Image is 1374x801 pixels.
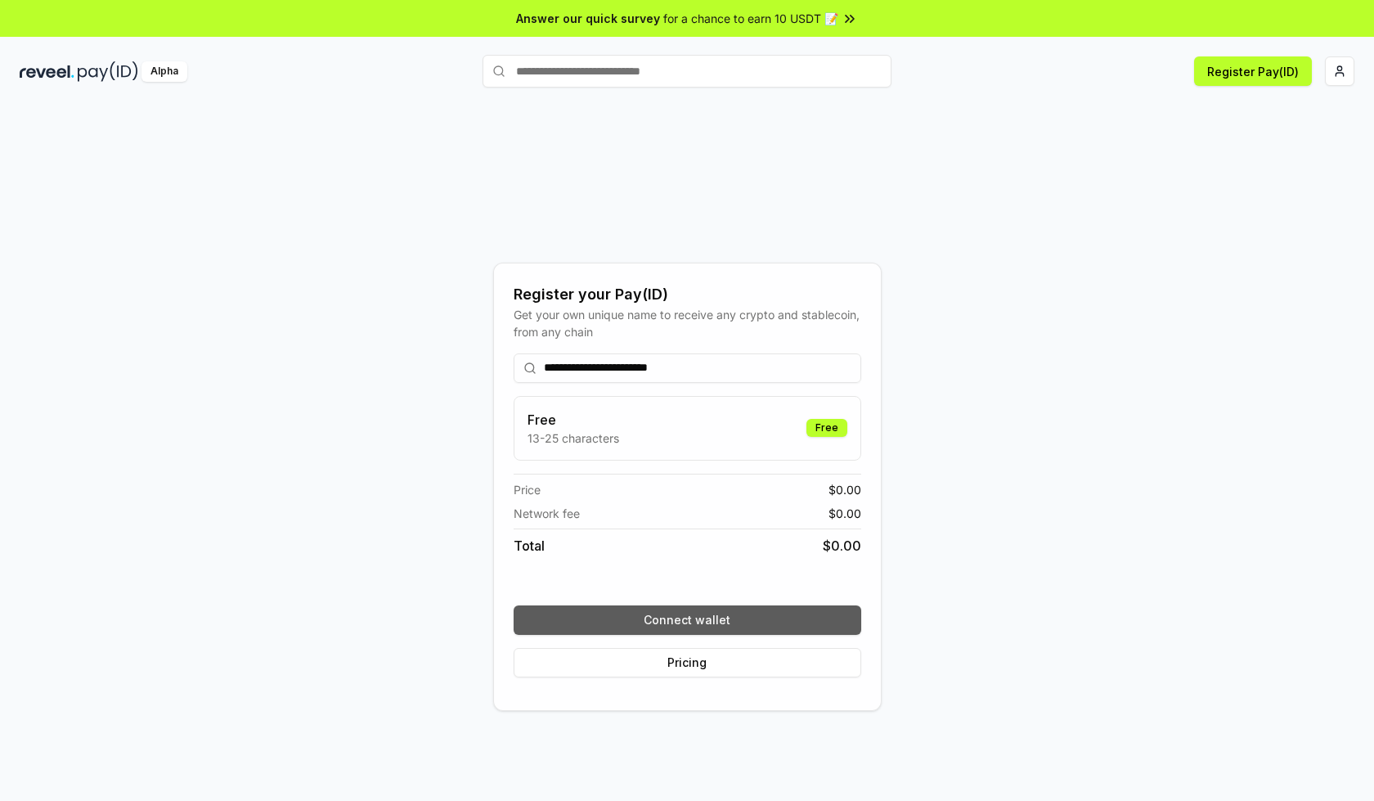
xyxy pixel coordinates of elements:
div: Get your own unique name to receive any crypto and stablecoin, from any chain [514,306,861,340]
div: Alpha [141,61,187,82]
span: Total [514,536,545,556]
img: pay_id [78,61,138,82]
span: Price [514,481,541,498]
p: 13-25 characters [528,430,619,447]
span: for a chance to earn 10 USDT 📝 [663,10,838,27]
button: Register Pay(ID) [1194,56,1312,86]
span: Answer our quick survey [516,10,660,27]
span: Network fee [514,505,580,522]
button: Connect wallet [514,605,861,635]
span: $ 0.00 [828,481,861,498]
img: reveel_dark [20,61,74,82]
span: $ 0.00 [823,536,861,556]
div: Free [806,419,847,437]
button: Pricing [514,648,861,677]
span: $ 0.00 [828,505,861,522]
div: Register your Pay(ID) [514,283,861,306]
h3: Free [528,410,619,430]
